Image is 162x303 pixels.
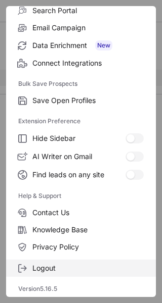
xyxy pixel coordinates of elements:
[32,242,144,251] span: Privacy Policy
[6,55,156,72] label: Connect Integrations
[18,113,144,129] label: Extension Preference
[6,36,156,55] label: Data Enrichment New
[32,170,126,179] span: Find leads on any site
[6,204,156,221] label: Contact Us
[6,92,156,109] label: Save Open Profiles
[6,147,156,166] label: AI Writer on Gmail
[6,129,156,147] label: Hide Sidebar
[6,260,156,277] label: Logout
[6,281,156,297] div: Version 5.16.5
[32,208,144,217] span: Contact Us
[32,40,144,50] span: Data Enrichment
[32,96,144,105] span: Save Open Profiles
[18,188,144,204] label: Help & Support
[32,59,144,68] span: Connect Integrations
[95,40,112,50] span: New
[6,221,156,238] label: Knowledge Base
[32,134,126,143] span: Hide Sidebar
[32,264,144,273] span: Logout
[32,6,144,15] span: Search Portal
[6,166,156,184] label: Find leads on any site
[32,23,144,32] span: Email Campaign
[32,225,144,234] span: Knowledge Base
[6,2,156,19] label: Search Portal
[6,238,156,256] label: Privacy Policy
[6,19,156,36] label: Email Campaign
[18,76,144,92] label: Bulk Save Prospects
[32,152,126,161] span: AI Writer on Gmail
